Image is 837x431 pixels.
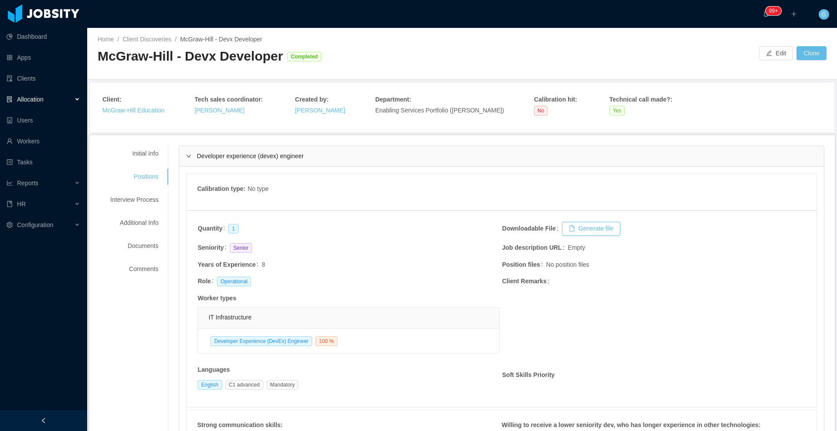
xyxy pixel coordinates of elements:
div: icon: rightDeveloper experience (devex) engineer [179,146,824,166]
a: [PERSON_NAME] [194,107,245,114]
i: icon: solution [7,96,13,102]
span: 1 [228,224,238,234]
strong: Client : [102,96,122,103]
strong: Job description URL [502,244,562,251]
strong: Seniority [197,244,224,251]
div: Initial Info [100,146,169,162]
a: Client Discoveries [122,36,171,43]
i: icon: bell [763,11,769,17]
span: 100 % [316,336,337,346]
strong: Created by : [295,96,329,103]
span: Empty [568,243,585,252]
span: Allocation [17,96,44,103]
span: Senior [230,243,252,253]
div: Documents [100,238,169,254]
a: icon: pie-chartDashboard [7,28,80,45]
div: IT Infrastructure [208,308,488,327]
strong: Role [197,278,211,285]
i: icon: line-chart [7,180,13,186]
span: Yes [609,106,625,115]
span: 8 [262,261,265,268]
button: icon: editEdit [759,46,793,60]
span: Developer experience (devex) engineer [197,153,303,160]
strong: Years of Experience [197,261,255,268]
i: icon: plus [791,11,797,17]
strong: Languages [197,366,230,373]
strong: Department : [375,96,411,103]
span: Operational [217,277,251,286]
div: Comments [100,261,169,277]
a: McGraw-Hill Education [102,107,164,114]
a: icon: userWorkers [7,132,80,150]
span: McGraw-Hill - Devx Developer [180,36,262,43]
sup: 202 [766,7,781,15]
div: Additional Info [100,215,169,231]
span: / [175,36,177,43]
span: C1 advanced [225,380,263,390]
strong: Calibration hit : [534,96,577,103]
strong: Soft Skills Priority [502,371,555,378]
button: icon: fileGenerate file [562,222,620,236]
div: Positions [100,169,169,185]
i: icon: right [186,153,191,159]
a: icon: profileTasks [7,153,80,171]
strong: Strong communication skills : [197,421,282,428]
button: Clone [796,46,827,60]
a: icon: auditClients [7,70,80,87]
span: G [822,9,827,20]
span: Mandatory [267,380,299,390]
span: No position files [546,260,589,269]
strong: Willing to receive a lower seniority dev, who has longer experience in other technologies : [502,421,761,428]
a: [PERSON_NAME] [295,107,345,114]
span: Completed [287,52,321,61]
strong: Tech sales coordinator : [194,96,263,103]
strong: Position files [502,261,540,268]
a: Home [98,36,114,43]
span: Enabling Services Portfolio ([PERSON_NAME]) [375,107,504,114]
a: icon: appstoreApps [7,49,80,66]
strong: Calibration type : [197,185,245,192]
i: icon: book [7,201,13,207]
span: Configuration [17,221,53,228]
strong: Worker types [197,295,236,302]
span: Developer Experience (DevEx) Engineer [211,336,312,346]
span: / [117,36,119,43]
strong: Technical call made? : [609,96,672,103]
i: icon: setting [7,222,13,228]
strong: Downloadable File [502,225,556,232]
a: icon: robotUsers [7,112,80,129]
div: McGraw-Hill - Devx Developer [98,48,283,65]
div: No type [248,184,269,195]
span: English [197,380,221,390]
span: Reports [17,180,38,187]
span: HR [17,200,26,207]
span: No [534,106,548,115]
div: Interview Process [100,192,169,208]
strong: Quantity [197,225,222,232]
strong: Client Remarks [502,278,547,285]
